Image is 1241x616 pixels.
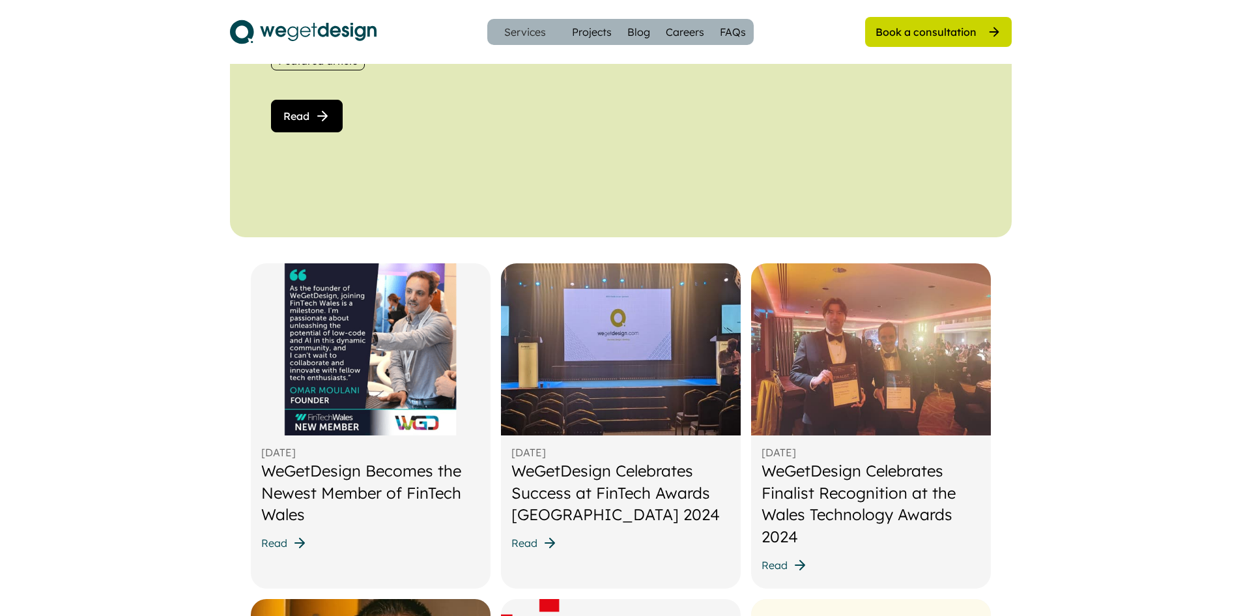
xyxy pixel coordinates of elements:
span: Read [511,538,537,548]
div: Book a consultation [876,25,977,39]
div: WeGetDesign Celebrates Finalist Recognition at the Wales Technology Awards 2024 [762,460,980,548]
div: WeGetDesign Celebrates Success at FinTech Awards [GEOGRAPHIC_DATA] 2024 [511,460,730,526]
div: [DATE] [261,445,296,460]
div: [DATE] [511,445,546,460]
a: Careers [666,24,704,40]
div: Services [499,27,551,37]
img: 1711459922292.jpg [751,263,991,435]
a: Projects [572,24,612,40]
img: Fintech%20Wales%20WeGetDesign%20%281168%20x%20517%20px%29.png [251,263,491,435]
button: Read [511,535,558,551]
div: WeGetDesign Becomes the Newest Member of FinTech Wales [261,460,480,526]
img: 1725884614300.jpg [501,263,741,435]
span: Read [283,111,309,121]
button: Read [271,100,343,132]
button: Read [261,535,307,551]
a: Blog [627,24,650,40]
span: Read [261,538,287,548]
button: Read [762,557,808,573]
div: [DATE] [762,445,796,460]
span: Read [762,560,788,570]
img: logo.svg [230,16,377,48]
a: FAQs [720,24,746,40]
